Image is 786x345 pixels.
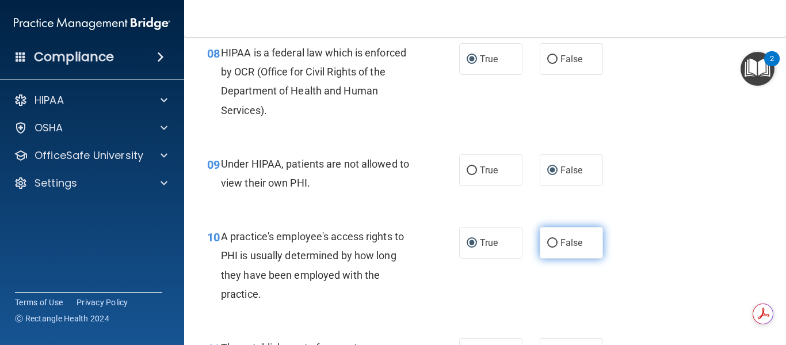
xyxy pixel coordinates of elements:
[77,297,128,308] a: Privacy Policy
[14,149,167,162] a: OfficeSafe University
[35,149,143,162] p: OfficeSafe University
[35,176,77,190] p: Settings
[547,55,558,64] input: False
[35,121,63,135] p: OSHA
[467,239,477,248] input: True
[14,121,167,135] a: OSHA
[480,165,498,176] span: True
[221,47,406,116] span: HIPAA is a federal law which is enforced by OCR (Office for Civil Rights of the Department of Hea...
[14,12,170,35] img: PMB logo
[560,165,583,176] span: False
[35,93,64,107] p: HIPAA
[480,54,498,65] span: True
[741,52,774,86] button: Open Resource Center, 2 new notifications
[14,176,167,190] a: Settings
[207,230,220,244] span: 10
[770,59,774,74] div: 2
[467,166,477,175] input: True
[15,313,109,324] span: Ⓒ Rectangle Health 2024
[547,166,558,175] input: False
[15,297,63,308] a: Terms of Use
[480,237,498,248] span: True
[560,54,583,65] span: False
[34,49,114,65] h4: Compliance
[221,158,409,189] span: Under HIPAA, patients are not allowed to view their own PHI.
[221,230,404,300] span: A practice's employee's access rights to PHI is usually determined by how long they have been emp...
[560,237,583,248] span: False
[207,47,220,60] span: 08
[14,93,167,107] a: HIPAA
[547,239,558,248] input: False
[207,158,220,172] span: 09
[467,55,477,64] input: True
